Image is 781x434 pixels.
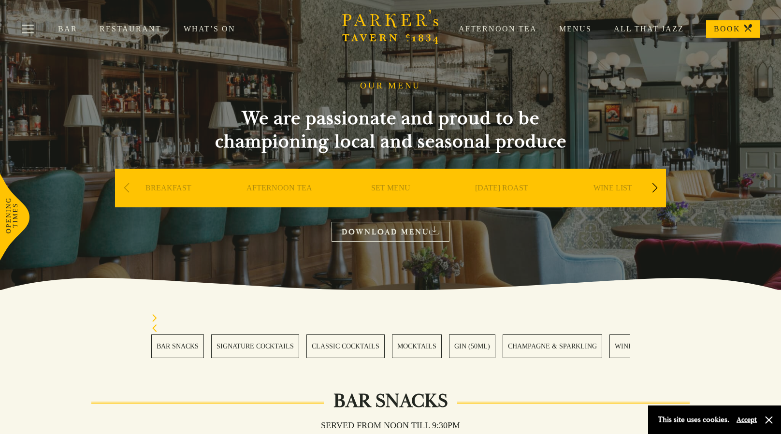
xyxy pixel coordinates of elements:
a: BREAKFAST [145,183,191,222]
a: DOWNLOAD MENU [332,222,449,242]
a: AFTERNOON TEA [246,183,312,222]
div: 3 / 9 [337,169,444,236]
div: 1 / 9 [115,169,221,236]
div: Next slide [151,314,630,324]
a: 2 / 28 [211,334,299,358]
div: Previous slide [151,324,630,334]
a: 4 / 28 [392,334,442,358]
div: 4 / 9 [448,169,555,236]
a: 6 / 28 [503,334,602,358]
h1: OUR MENU [360,81,421,91]
div: Previous slide [120,177,133,199]
a: 7 / 28 [609,334,642,358]
button: Close and accept [764,415,774,425]
div: 5 / 9 [560,169,666,236]
p: This site uses cookies. [658,413,729,427]
a: [DATE] ROAST [475,183,528,222]
a: SET MENU [371,183,410,222]
a: 3 / 28 [306,334,385,358]
a: WINE LIST [593,183,632,222]
h2: Bar Snacks [324,390,457,413]
h3: Served from noon till 9:30pm [311,420,470,431]
button: Accept [737,415,757,424]
div: 2 / 9 [226,169,333,236]
a: 5 / 28 [449,334,495,358]
h2: We are passionate and proud to be championing local and seasonal produce [197,107,584,153]
div: Next slide [648,177,661,199]
a: 1 / 28 [151,334,204,358]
